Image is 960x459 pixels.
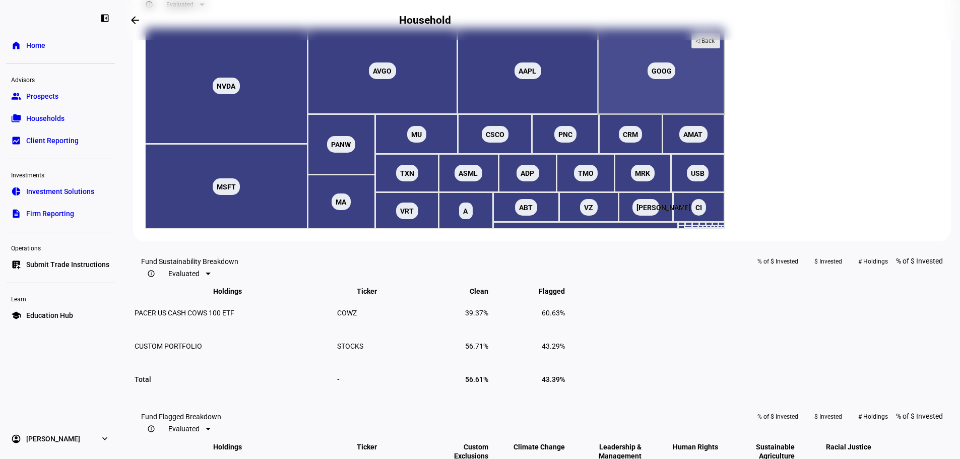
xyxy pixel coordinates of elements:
[135,309,234,317] span: PACER US CASH COWS 100 ETF
[26,209,74,219] span: Firm Reporting
[11,136,21,146] eth-mat-symbol: bid_landscape
[11,113,21,123] eth-mat-symbol: folder_copy
[141,257,238,282] eth-data-table-title: Fund Sustainability Breakdown
[465,375,488,383] span: 56.61%
[399,14,451,26] h2: Household
[141,413,221,437] eth-data-table-title: Fund Flagged Breakdown
[135,342,202,350] span: CUSTOM PORTFOLIO
[455,287,488,295] span: Clean
[6,130,115,151] a: bid_landscapeClient Reporting
[26,259,109,270] span: Submit Trade Instructions
[11,91,21,101] eth-mat-symbol: group
[749,253,806,270] button: % of $ Invested
[683,130,702,139] text: AMAT
[623,130,638,139] text: CRM
[806,253,850,270] button: $ Invested
[498,442,565,451] span: Climate Change
[542,342,565,350] span: 43.29%
[217,82,236,90] text: NVDA
[168,270,200,278] span: Evaluated
[357,287,392,295] span: Ticker
[749,409,806,425] button: % of $ Invested
[814,253,842,270] span: $ Invested
[757,409,798,425] span: % of $ Invested
[400,169,414,177] text: TXN
[100,434,110,444] eth-mat-symbol: expand_more
[100,13,110,23] eth-mat-symbol: left_panel_close
[691,169,705,177] text: USB
[465,309,488,317] span: 39.37%
[11,209,21,219] eth-mat-symbol: description
[147,270,155,278] mat-icon: info_outline
[542,309,565,317] span: 60.63%
[578,169,594,177] text: TMO
[11,40,21,50] eth-mat-symbol: home
[373,67,392,75] text: AVGO
[6,181,115,202] a: pie_chartInvestment Solutions
[6,72,115,86] div: Advisors
[652,67,672,75] text: GOOG
[542,375,565,383] span: 43.39%
[584,204,593,212] text: VZ
[400,207,414,215] text: VRT
[896,257,943,265] span: % of $ Invested
[26,91,58,101] span: Prospects
[135,375,151,383] span: Total
[695,204,702,212] text: CI
[6,35,115,55] a: homeHome
[850,409,896,425] button: # Holdings
[811,442,871,451] span: Racial Justice
[411,130,422,139] text: MU
[336,198,347,206] text: MA
[26,113,65,123] span: Households
[558,130,572,139] text: PNC
[213,287,257,295] span: Holdings
[337,375,340,383] span: -
[519,67,536,75] text: AAPL
[584,224,587,228] text: ...
[521,169,534,177] text: ADP
[6,86,115,106] a: groupProspects
[217,183,236,191] text: MSFT
[26,186,94,196] span: Investment Solutions
[26,310,73,320] span: Education Hub
[465,342,488,350] span: 56.71%
[331,141,351,149] text: PANW
[6,204,115,224] a: descriptionFirm Reporting
[636,204,691,212] text: [PERSON_NAME]
[814,409,842,425] span: $ Invested
[11,310,21,320] eth-mat-symbol: school
[658,442,718,451] span: Human Rights
[635,169,650,177] text: MRK
[11,186,21,196] eth-mat-symbol: pie_chart
[858,253,888,270] span: # Holdings
[850,253,896,270] button: # Holdings
[6,167,115,181] div: Investments
[6,108,115,128] a: folder_copyHouseholds
[6,240,115,254] div: Operations
[26,434,80,444] span: [PERSON_NAME]
[11,434,21,444] eth-mat-symbol: account_circle
[486,130,504,139] text: CSCO
[337,342,363,350] span: STOCKS
[26,136,79,146] span: Client Reporting
[757,253,798,270] span: % of $ Invested
[695,37,715,44] text: ◁ Back
[337,309,357,317] span: COWZ
[459,169,478,177] text: ASML
[519,204,533,212] text: ABT
[213,442,257,451] span: Holdings
[11,259,21,270] eth-mat-symbol: list_alt_add
[147,425,155,433] mat-icon: info_outline
[26,40,45,50] span: Home
[524,287,565,295] span: Flagged
[6,291,115,305] div: Learn
[168,425,200,433] span: Evaluated
[858,409,888,425] span: # Holdings
[129,14,141,26] mat-icon: arrow_backwards
[357,442,392,451] span: Ticker
[896,412,943,420] span: % of $ Invested
[806,409,850,425] button: $ Invested
[463,207,468,215] text: A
